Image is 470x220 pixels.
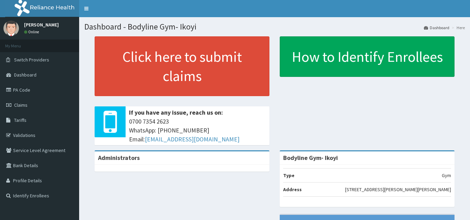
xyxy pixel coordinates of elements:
span: 0700 7354 2623 WhatsApp: [PHONE_NUMBER] Email: [129,117,266,143]
strong: Bodyline Gym- Ikoyi [283,154,338,162]
a: How to Identify Enrollees [280,36,455,77]
p: [PERSON_NAME] [24,22,59,27]
h1: Dashboard - Bodyline Gym- Ikoyi [84,22,465,31]
li: Here [450,25,465,31]
b: Type [283,172,295,178]
b: Administrators [98,154,140,162]
span: Claims [14,102,28,108]
span: Tariffs [14,117,26,123]
a: Online [24,30,41,34]
p: [STREET_ADDRESS][PERSON_NAME][PERSON_NAME] [345,186,451,193]
a: [EMAIL_ADDRESS][DOMAIN_NAME] [145,135,239,143]
b: Address [283,186,302,193]
p: Gym [442,172,451,179]
span: Dashboard [14,72,36,78]
b: If you have any issue, reach us on: [129,108,223,116]
a: Click here to submit claims [95,36,269,96]
img: User Image [3,21,19,36]
a: Dashboard [424,25,449,31]
span: Switch Providers [14,57,49,63]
